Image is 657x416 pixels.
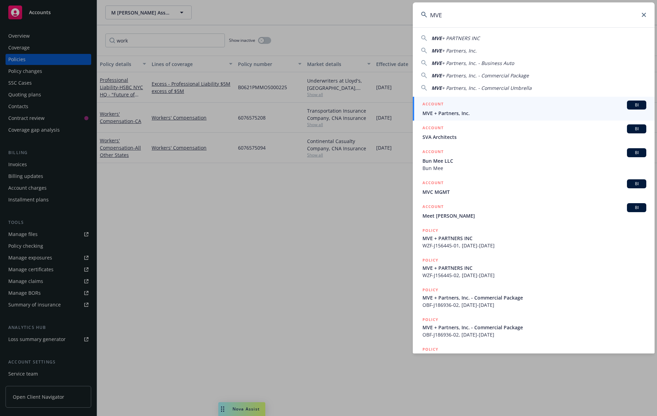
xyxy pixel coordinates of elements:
[431,60,442,66] span: MVE
[630,150,644,156] span: BI
[422,148,444,157] h5: ACCOUNT
[422,264,646,272] span: MVE + PARTNERS INC
[442,85,532,91] span: + Partners, Inc. - Commercial Umbrella
[422,101,444,109] h5: ACCOUNT
[422,227,438,234] h5: POLICY
[422,164,646,172] span: Bun Mee
[422,316,438,323] h5: POLICY
[431,85,442,91] span: MVE
[413,342,655,372] a: POLICY
[422,294,646,301] span: MVE + Partners, Inc. - Commercial Package
[422,133,646,141] span: SVA Architects
[413,199,655,223] a: ACCOUNTBIMeet [PERSON_NAME]
[422,203,444,211] h5: ACCOUNT
[431,72,442,79] span: MVE
[422,179,444,188] h5: ACCOUNT
[413,144,655,176] a: ACCOUNTBIBun Mee LLCBun Mee
[630,126,644,132] span: BI
[422,324,646,331] span: MVE + Partners, Inc. - Commercial Package
[422,286,438,293] h5: POLICY
[431,35,442,41] span: MVE
[422,346,438,353] h5: POLICY
[630,102,644,108] span: BI
[413,2,655,27] input: Search...
[422,301,646,309] span: OBF-J186936-02, [DATE]-[DATE]
[442,72,529,79] span: + Partners, Inc. - Commercial Package
[413,121,655,144] a: ACCOUNTBISVA Architects
[413,312,655,342] a: POLICYMVE + Partners, Inc. - Commercial PackageOBF-J186936-02, [DATE]-[DATE]
[413,176,655,199] a: ACCOUNTBIMVC MGMT
[422,242,646,249] span: WZF-J156445-01, [DATE]-[DATE]
[422,235,646,242] span: MVE + PARTNERS INC
[413,283,655,312] a: POLICYMVE + Partners, Inc. - Commercial PackageOBF-J186936-02, [DATE]-[DATE]
[630,181,644,187] span: BI
[442,60,514,66] span: + Partners, Inc. - Business Auto
[422,157,646,164] span: Bun Mee LLC
[422,331,646,338] span: OBF-J186936-02, [DATE]-[DATE]
[413,253,655,283] a: POLICYMVE + PARTNERS INCWZF-J156445-02, [DATE]-[DATE]
[422,257,438,264] h5: POLICY
[422,212,646,219] span: Meet [PERSON_NAME]
[431,47,442,54] span: MVE
[442,47,477,54] span: + Partners, Inc.
[442,35,480,41] span: + PARTNERS INC
[422,272,646,279] span: WZF-J156445-02, [DATE]-[DATE]
[630,205,644,211] span: BI
[422,110,646,117] span: MVE + Partners, Inc.
[413,97,655,121] a: ACCOUNTBIMVE + Partners, Inc.
[422,124,444,133] h5: ACCOUNT
[422,188,646,196] span: MVC MGMT
[413,223,655,253] a: POLICYMVE + PARTNERS INCWZF-J156445-01, [DATE]-[DATE]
